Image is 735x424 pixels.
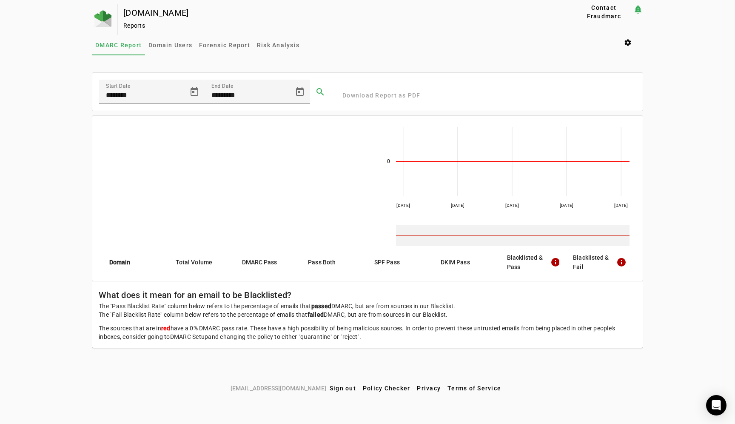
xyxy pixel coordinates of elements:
[301,250,367,274] mat-header-cell: Pass Both
[575,4,633,20] button: Contact Fraudmarc
[123,9,548,17] div: [DOMAIN_NAME]
[387,158,390,164] text: 0
[434,250,500,274] mat-header-cell: DKIM Pass
[500,250,567,274] mat-header-cell: Blacklisted & Pass
[417,385,441,392] span: Privacy
[311,303,332,309] strong: passed
[330,385,356,392] span: Sign out
[633,4,643,14] mat-icon: notification_important
[451,203,465,208] text: [DATE]
[578,3,630,20] span: Contact Fraudmarc
[257,42,299,48] span: Risk Analysis
[161,325,171,332] strong: red
[254,35,303,55] a: Risk Analysis
[106,83,130,89] mat-label: Start Date
[550,257,559,267] mat-icon: info
[123,21,548,30] div: Reports
[326,381,359,396] button: Sign out
[170,333,208,340] a: DMARC Setup
[614,203,628,208] text: [DATE]
[290,82,310,102] button: Open calendar
[95,42,142,48] span: DMARC Report
[148,42,192,48] span: Domain Users
[413,381,444,396] button: Privacy
[92,35,145,55] a: DMARC Report
[367,250,434,274] mat-header-cell: SPF Pass
[235,250,302,274] mat-header-cell: DMARC Pass
[94,10,111,27] img: Fraudmarc Logo
[447,385,501,392] span: Terms of Service
[616,257,626,267] mat-icon: info
[145,35,196,55] a: Domain Users
[359,381,414,396] button: Policy Checker
[396,203,410,208] text: [DATE]
[169,250,235,274] mat-header-cell: Total Volume
[196,35,254,55] a: Forensic Report
[444,381,504,396] button: Terms of Service
[109,258,131,267] strong: Domain
[99,302,636,319] p: The `Pass Blacklist Rate` column below refers to the percentage of emails that DMARC, but are fro...
[199,42,250,48] span: Forensic Report
[99,288,291,302] mat-card-title: What does it mean for an email to be Blacklisted?
[566,250,636,274] mat-header-cell: Blacklisted & Fail
[308,311,324,318] strong: failed
[184,82,205,102] button: Open calendar
[211,83,233,89] mat-label: End Date
[505,203,519,208] text: [DATE]
[99,324,636,341] p: The sources that are in have a 0% DMARC pass rate. These have a high possibility of being malicio...
[231,384,326,393] span: [EMAIL_ADDRESS][DOMAIN_NAME]
[363,385,410,392] span: Policy Checker
[706,395,726,415] div: Open Intercom Messenger
[560,203,574,208] text: [DATE]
